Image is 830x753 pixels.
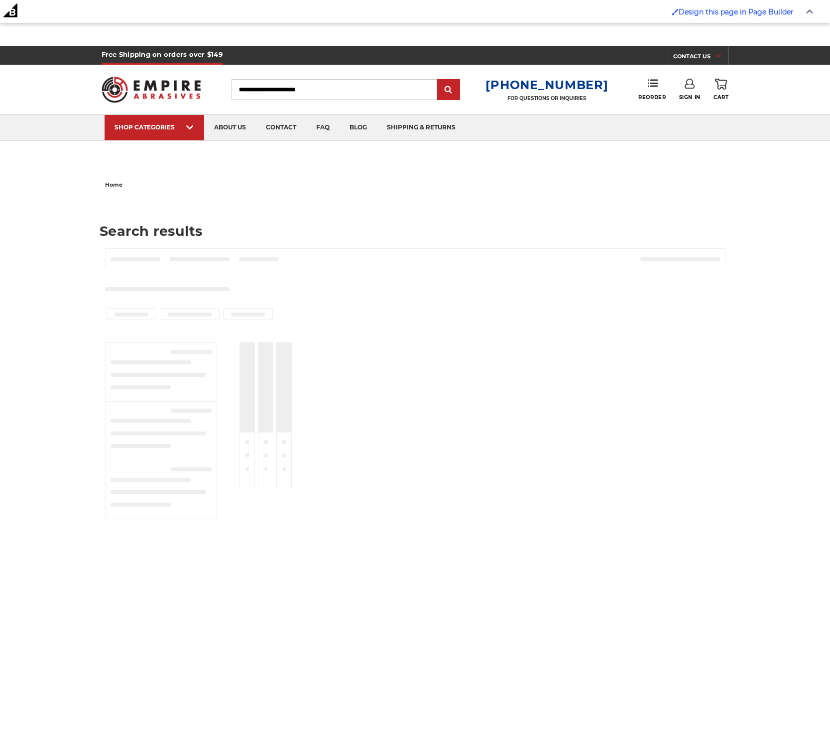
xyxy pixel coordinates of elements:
[340,115,377,140] a: blog
[713,79,728,101] a: Cart
[102,46,223,65] h5: Free Shipping on orders over $149
[806,9,813,14] img: Close Admin Bar
[100,224,730,238] h1: Search results
[306,115,340,140] a: faq
[256,115,306,140] a: contact
[638,94,666,101] span: Reorder
[672,8,679,15] img: Enabled brush for page builder edit.
[102,70,201,109] img: Empire Abrasives
[377,115,466,140] a: shipping & returns
[638,79,666,100] a: Reorder
[679,7,794,16] span: Design this page in Page Builder
[673,51,728,65] a: CONTACT US
[485,78,608,92] a: [PHONE_NUMBER]
[679,94,701,101] span: Sign In
[485,95,608,102] p: FOR QUESTIONS OR INQUIRIES
[115,123,194,131] div: SHOP CATEGORIES
[204,115,256,140] a: about us
[105,181,122,188] span: home
[667,2,799,21] a: Enabled brush for page builder edit. Design this page in Page Builder
[713,94,728,101] span: Cart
